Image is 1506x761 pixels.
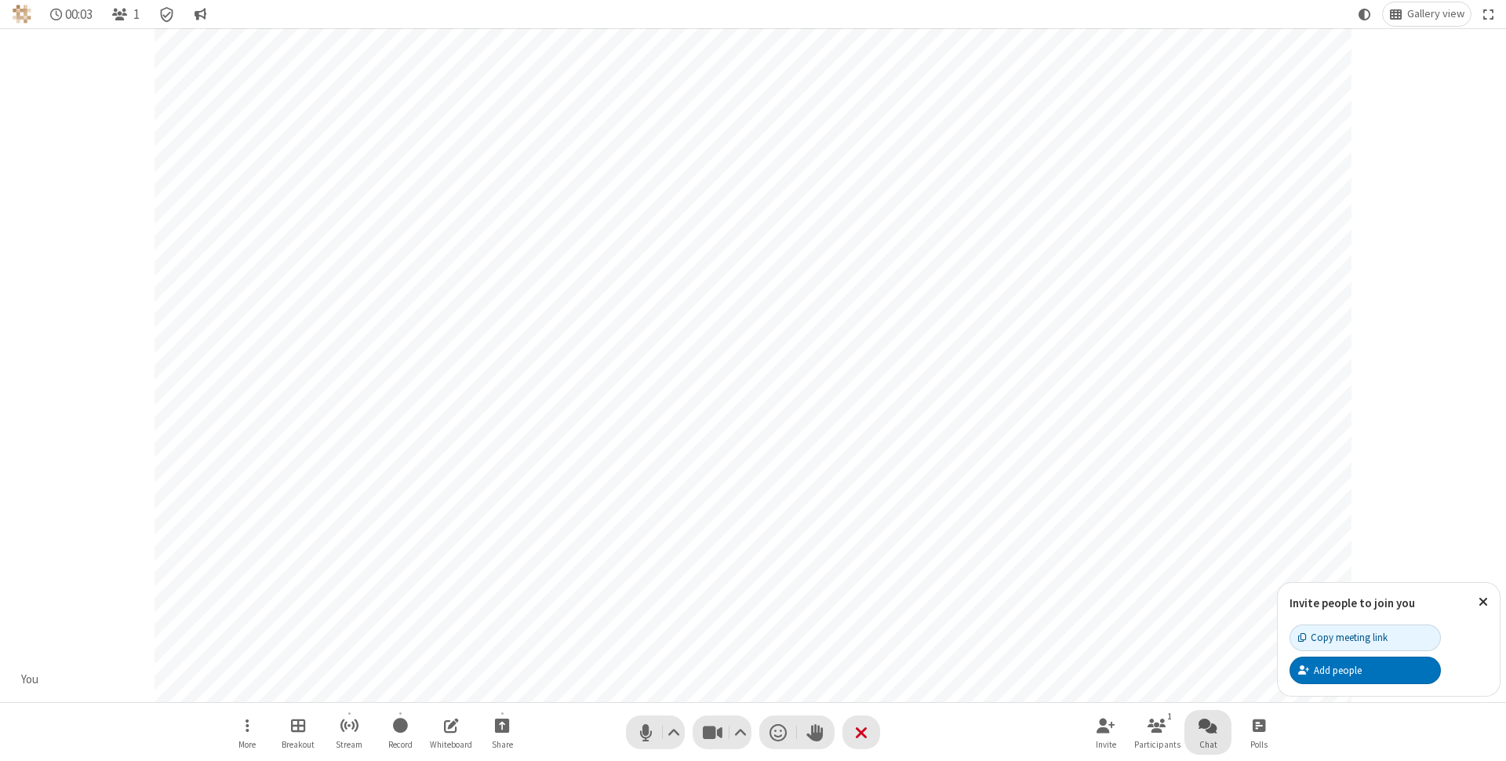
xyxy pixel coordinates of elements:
button: Conversation [187,2,213,26]
button: Video setting [730,715,751,749]
span: Record [388,740,413,749]
button: Add people [1290,657,1441,683]
button: Copy meeting link [1290,624,1441,651]
button: Manage Breakout Rooms [275,710,322,755]
label: Invite people to join you [1290,595,1415,610]
button: Change layout [1383,2,1471,26]
button: Mute (⌘+Shift+A) [626,715,685,749]
div: Meeting details Encryption enabled [152,2,182,26]
button: Start sharing [478,710,526,755]
button: Stop video (⌘+Shift+V) [693,715,751,749]
span: Whiteboard [430,740,472,749]
button: Fullscreen [1477,2,1501,26]
button: Open menu [224,710,271,755]
button: Open participant list [1133,710,1180,755]
button: Open shared whiteboard [427,710,475,755]
img: QA Selenium DO NOT DELETE OR CHANGE [13,5,31,24]
button: Open chat [1184,710,1231,755]
span: More [238,740,256,749]
span: Share [492,740,513,749]
span: Polls [1250,740,1268,749]
div: Copy meeting link [1298,630,1388,645]
button: Start streaming [326,710,373,755]
div: 1 [1163,709,1177,723]
span: Stream [336,740,362,749]
div: Timer [44,2,100,26]
button: Audio settings [664,715,685,749]
button: End or leave meeting [842,715,880,749]
button: Open poll [1235,710,1282,755]
button: Invite participants (⌘+Shift+I) [1082,710,1129,755]
span: Invite [1096,740,1116,749]
span: Gallery view [1407,8,1464,20]
button: Send a reaction [759,715,797,749]
button: Raise hand [797,715,835,749]
button: Open participant list [105,2,146,26]
button: Close popover [1467,583,1500,621]
div: You [16,671,45,689]
span: 1 [133,7,140,22]
span: Chat [1199,740,1217,749]
span: Participants [1134,740,1180,749]
span: 00:03 [65,7,93,22]
button: Using system theme [1352,2,1377,26]
span: Breakout [282,740,315,749]
button: Start recording [376,710,424,755]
